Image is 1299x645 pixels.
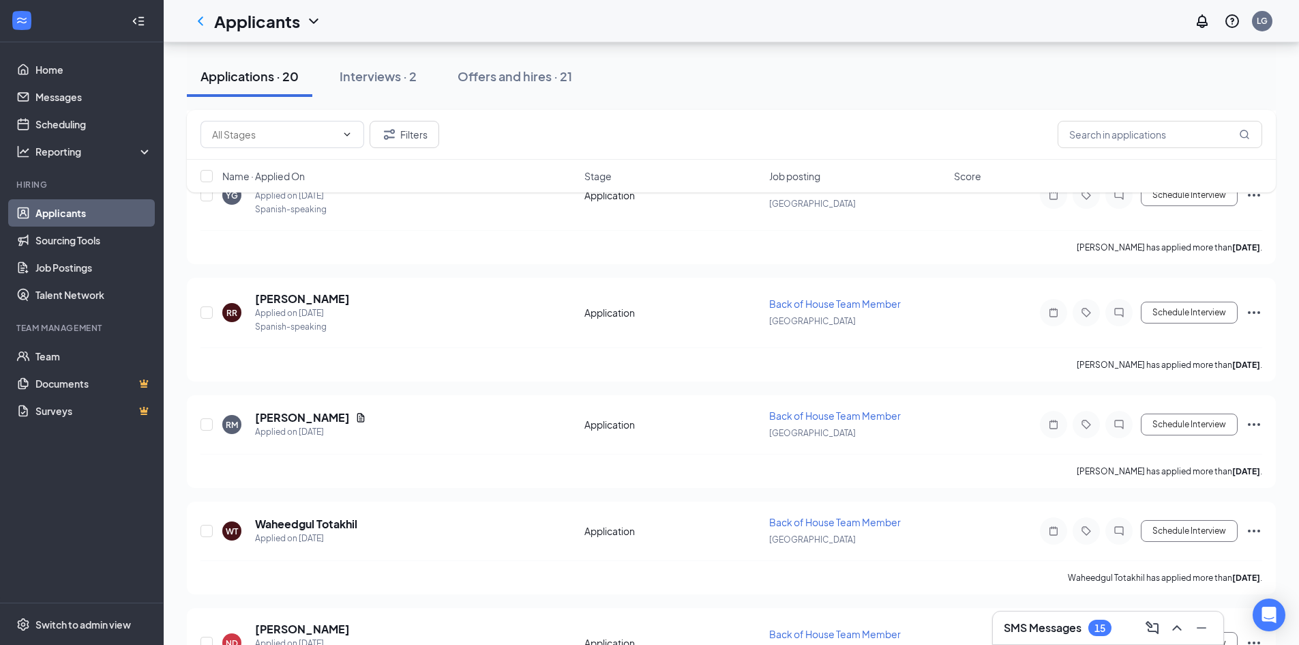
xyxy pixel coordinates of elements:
a: Scheduling [35,111,152,138]
svg: Notifications [1194,13,1210,29]
p: [PERSON_NAME] has applied more than . [1077,359,1262,371]
button: Minimize [1191,617,1212,639]
div: Switch to admin view [35,618,131,631]
svg: Collapse [132,14,145,28]
div: Application [584,524,761,538]
a: Sourcing Tools [35,227,152,254]
span: Stage [584,169,612,183]
p: [PERSON_NAME] has applied more than . [1077,465,1262,477]
div: Application [584,306,761,319]
h1: Applicants [214,10,300,33]
button: Schedule Interview [1141,302,1238,324]
button: ComposeMessage [1141,617,1163,639]
b: [DATE] [1232,360,1260,370]
h3: SMS Messages [1004,620,1081,635]
p: Waheedgul Totakhil has applied more than . [1068,572,1262,584]
b: [DATE] [1232,573,1260,583]
div: Team Management [16,322,149,334]
button: Filter Filters [370,121,439,148]
svg: Filter [381,126,398,143]
svg: ChatInactive [1111,419,1127,430]
button: Schedule Interview [1141,520,1238,542]
svg: Document [355,412,366,423]
span: [GEOGRAPHIC_DATA] [769,428,856,438]
b: [DATE] [1232,466,1260,476]
svg: ChevronDown [305,13,322,29]
div: Hiring [16,179,149,190]
svg: Tag [1078,526,1094,536]
div: Spanish-speaking [255,203,350,216]
span: Back of House Team Member [769,298,901,310]
h5: [PERSON_NAME] [255,622,350,637]
svg: Minimize [1193,620,1210,636]
button: Schedule Interview [1141,414,1238,435]
svg: Note [1045,307,1062,318]
svg: Ellipses [1246,523,1262,539]
div: Spanish-speaking [255,320,350,334]
h5: [PERSON_NAME] [255,291,350,306]
svg: ChevronDown [342,129,353,140]
svg: Settings [16,618,30,631]
svg: Note [1045,526,1062,536]
span: Job posting [769,169,820,183]
span: [GEOGRAPHIC_DATA] [769,316,856,326]
svg: QuestionInfo [1224,13,1240,29]
div: LG [1257,15,1268,27]
svg: ChatInactive [1111,526,1127,536]
div: RM [226,419,238,431]
div: Application [584,418,761,431]
span: Back of House Team Member [769,516,901,528]
button: ChevronUp [1166,617,1188,639]
span: [GEOGRAPHIC_DATA] [769,534,856,545]
div: Applied on [DATE] [255,306,350,320]
a: Messages [35,83,152,111]
div: Applied on [DATE] [255,532,357,545]
a: Talent Network [35,281,152,309]
a: DocumentsCrown [35,370,152,397]
h5: Waheedgul Totakhil [255,517,357,532]
a: Applicants [35,199,152,227]
svg: ChatInactive [1111,307,1127,318]
b: [DATE] [1232,242,1260,253]
span: Name · Applied On [222,169,305,183]
div: 15 [1094,622,1105,634]
span: Back of House Team Member [769,628,901,640]
svg: Ellipses [1246,416,1262,433]
div: Applied on [DATE] [255,425,366,439]
svg: ChevronLeft [192,13,209,29]
svg: Note [1045,419,1062,430]
a: Job Postings [35,254,152,281]
input: All Stages [212,127,336,142]
div: Interviews · 2 [340,68,417,85]
a: SurveysCrown [35,397,152,425]
svg: Analysis [16,145,30,158]
svg: ChevronUp [1169,620,1185,636]
div: Reporting [35,145,153,158]
span: Score [954,169,981,183]
svg: Tag [1078,307,1094,318]
div: Offers and hires · 21 [458,68,572,85]
div: WT [226,526,238,537]
svg: ComposeMessage [1144,620,1161,636]
div: Applications · 20 [200,68,299,85]
span: Back of House Team Member [769,410,901,422]
p: [PERSON_NAME] has applied more than . [1077,242,1262,253]
a: Team [35,343,152,370]
div: Open Intercom Messenger [1253,599,1285,631]
svg: Ellipses [1246,304,1262,321]
svg: WorkstreamLogo [15,14,29,27]
div: RR [226,307,237,319]
svg: Tag [1078,419,1094,430]
a: Home [35,56,152,83]
h5: [PERSON_NAME] [255,410,350,425]
input: Search in applications [1058,121,1262,148]
svg: MagnifyingGlass [1239,129,1250,140]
